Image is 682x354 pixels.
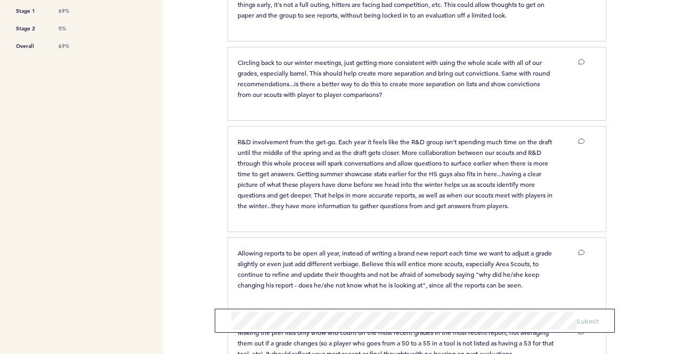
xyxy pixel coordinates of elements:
[59,43,91,50] span: 69%
[238,137,554,210] span: R&D involvement from the get-go. Each year it feels like the R&D group isn't spending much time o...
[16,41,48,52] span: Overall
[577,317,598,325] span: Submit
[238,58,551,98] span: Circling back to our winter meetings, just getting more consistent with using the whole scale wit...
[59,7,91,15] span: 69%
[16,23,48,34] span: Stage 2
[16,6,48,17] span: Stage 1
[238,249,554,289] span: Allowing reports to be open all year, instead of writing a brand new report each time we want to ...
[577,316,598,326] button: Submit
[59,25,91,32] span: 0%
